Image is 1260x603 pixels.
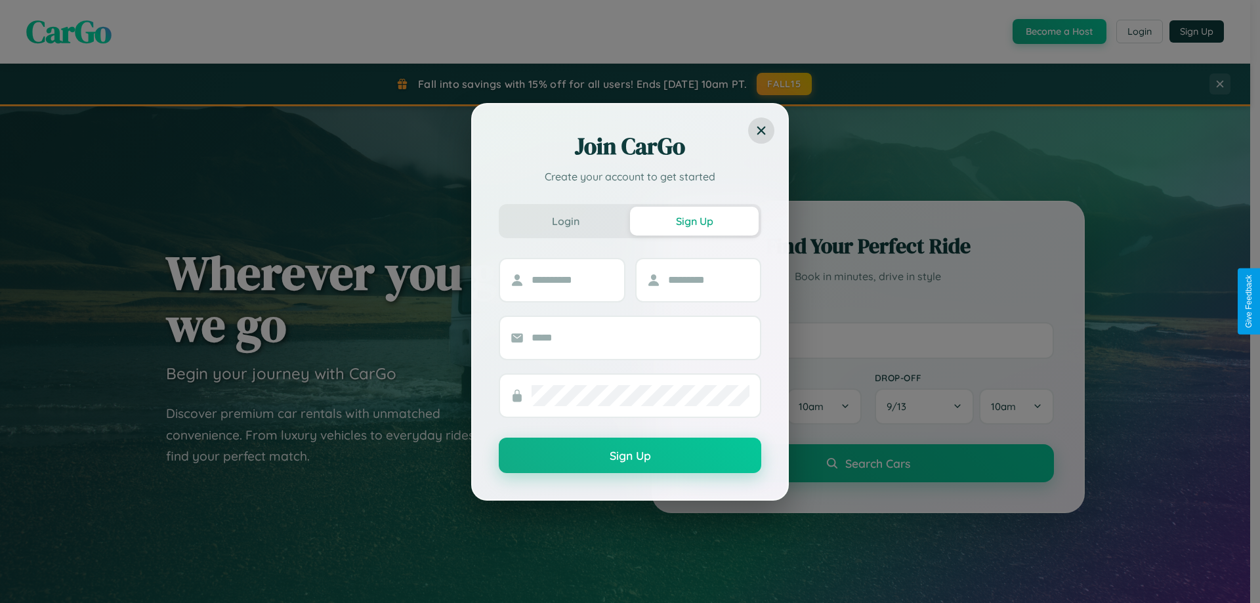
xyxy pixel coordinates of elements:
p: Create your account to get started [499,169,761,184]
button: Sign Up [499,438,761,473]
div: Give Feedback [1244,275,1253,328]
button: Login [501,207,630,236]
h2: Join CarGo [499,131,761,162]
button: Sign Up [630,207,759,236]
